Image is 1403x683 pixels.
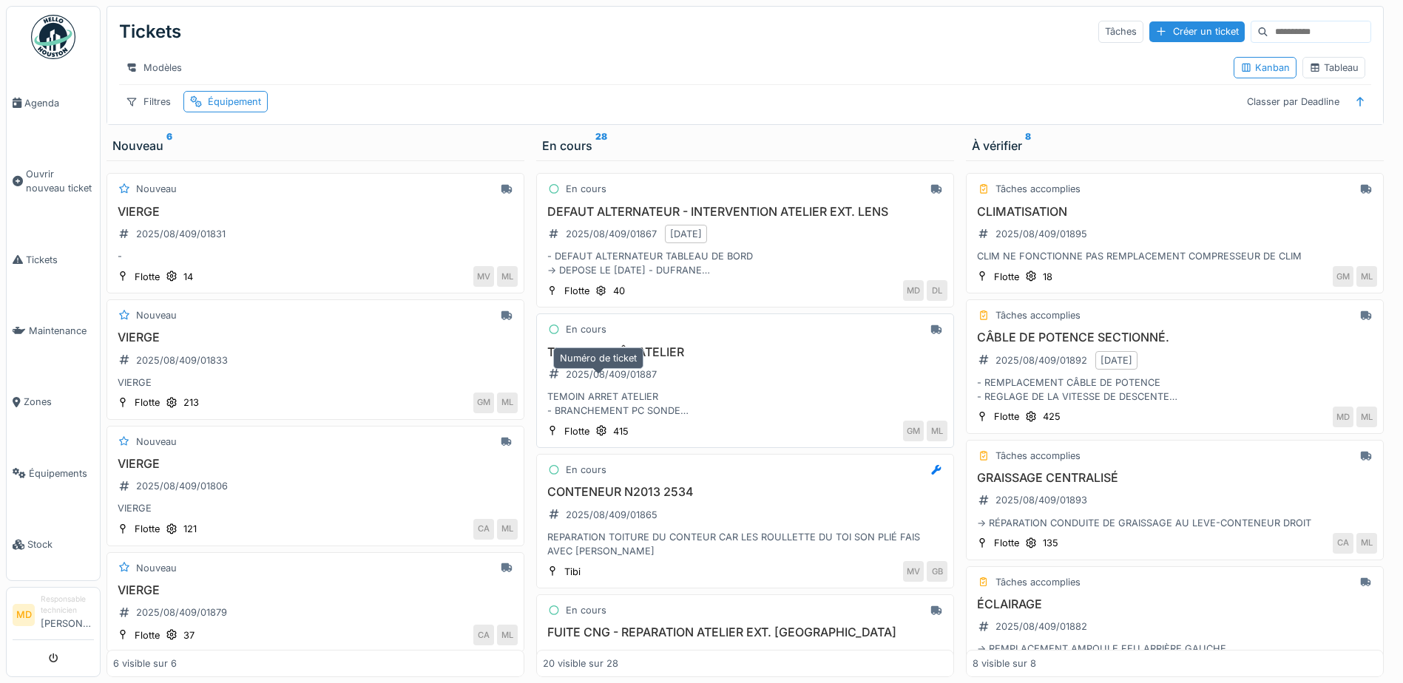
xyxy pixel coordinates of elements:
a: Tickets [7,224,100,295]
div: Nouveau [136,308,177,322]
span: Ouvrir nouveau ticket [26,167,94,195]
div: 18 [1043,270,1052,284]
div: Flotte [135,522,160,536]
div: Tableau [1309,61,1359,75]
a: Agenda [7,67,100,138]
div: Modèles [119,57,189,78]
h3: GRAISSAGE CENTRALISÉ [973,471,1377,485]
a: MD Responsable technicien[PERSON_NAME] [13,594,94,640]
div: 37 [183,628,195,642]
div: Classer par Deadline [1240,91,1346,112]
div: En cours [566,603,606,617]
div: MV [473,266,494,287]
h3: FUITE CNG - REPARATION ATELIER EXT. [GEOGRAPHIC_DATA] [543,625,947,639]
sup: 6 [166,137,172,154]
div: 2025/08/409/01893 [995,493,1087,507]
h3: VIERGE [113,457,518,471]
div: Nouveau [136,561,177,575]
h3: TEMOIN ARRÊT ATELIER [543,345,947,359]
div: 135 [1043,536,1058,550]
div: 2025/08/409/01806 [136,479,228,493]
div: 2025/08/409/01831 [136,227,226,241]
h3: CONTENEUR N2013 2534 [543,485,947,499]
div: Flotte [994,270,1019,284]
div: À vérifier [972,137,1378,154]
h3: VIERGE [113,330,518,344]
div: 2025/08/409/01867 [566,227,657,241]
a: Ouvrir nouveau ticket [7,138,100,224]
div: REPARATION TOITURE DU CONTEUR CAR LES ROULLETTE DU TOI SON PLIÉ FAIS AVEC [PERSON_NAME] [543,530,947,558]
div: ML [497,519,518,540]
div: VIERGE [113,501,518,515]
div: ML [497,393,518,413]
div: GM [1333,266,1353,287]
h3: VIERGE [113,205,518,219]
div: ML [497,266,518,287]
span: Agenda [24,96,94,110]
div: Équipement [208,95,261,109]
div: 20 visible sur 28 [543,656,618,670]
div: ML [1356,533,1377,554]
div: CLIM NE FONCTIONNE PAS REMPLACEMENT COMPRESSEUR DE CLIM [973,249,1377,263]
div: CA [473,625,494,645]
h3: CLIMATISATION [973,205,1377,219]
div: En cours [566,322,606,336]
div: GM [473,393,494,413]
div: MV [903,561,924,582]
div: 121 [183,522,197,536]
div: MD [903,280,924,301]
div: Créer un ticket [1149,21,1245,41]
div: Nouveau [112,137,518,154]
div: 2025/08/409/01882 [995,619,1087,633]
div: 8 visible sur 8 [973,656,1036,670]
div: Flotte [994,410,1019,424]
div: Tâches [1098,21,1143,42]
span: Maintenance [29,324,94,338]
div: TEMOIN ARRET ATELIER - BRANCHEMENT PC SONDE - REFROIDISSEMENT PISTON EN DEFAUT - REMPLACEMENT SONDE [543,390,947,418]
span: Équipements [29,466,94,480]
div: 6 visible sur 6 [113,656,177,670]
div: Kanban [1240,61,1290,75]
div: Flotte [564,424,589,438]
div: 2025/08/409/01892 [995,353,1087,367]
div: [DATE] [1101,353,1132,367]
div: ML [1356,407,1377,427]
div: DL [927,280,947,301]
a: Zones [7,367,100,438]
div: 415 [613,424,629,438]
div: ML [1356,266,1377,287]
div: Tibi [564,565,581,579]
div: Flotte [564,284,589,298]
span: Stock [27,537,94,551]
div: Responsable technicien [41,594,94,616]
div: Nouveau [136,435,177,449]
div: En cours [542,137,948,154]
div: 2025/08/409/01887 [566,367,657,381]
div: Nouveau [136,182,177,196]
div: Tâches accomplies [995,575,1081,589]
sup: 28 [595,137,607,154]
div: - REMPLACEMENT CÂBLE DE POTENCE - REGLAGE DE LA VITESSE DE DESCENTE - GRAISSAGE ELEMENT DE LA POT... [973,376,1377,404]
div: CA [473,519,494,540]
div: Tâches accomplies [995,449,1081,463]
div: - DEFAUT ALTERNATEUR TABLEAU DE BORD -> DEPOSE LE [DATE] - DUFRANE -> RETOUR LE ? [543,249,947,277]
h3: CÂBLE DE POTENCE SECTIONNÉ. [973,330,1377,344]
div: -> REMPLACEMENT AMPOULE FEU ARRIÈRE GAUCHE -> REMPLACEMENT COQUE DE RÉTRO INFÉRIEUR [973,642,1377,670]
div: Tâches accomplies [995,182,1081,196]
li: MD [13,604,35,626]
div: MD [1333,407,1353,427]
a: Stock [7,509,100,580]
h3: ÉCLAIRAGE [973,597,1377,611]
div: Filtres [119,91,178,112]
h3: DEFAUT ALTERNATEUR - INTERVENTION ATELIER EXT. LENS [543,205,947,219]
div: GB [927,561,947,582]
div: Flotte [135,395,160,410]
div: 425 [1043,410,1061,424]
div: 2025/08/409/01833 [136,353,228,367]
li: [PERSON_NAME] [41,594,94,636]
div: CA [1333,533,1353,554]
a: Maintenance [7,295,100,366]
h3: VIERGE [113,583,518,597]
div: Flotte [994,536,1019,550]
div: Flotte [135,628,160,642]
